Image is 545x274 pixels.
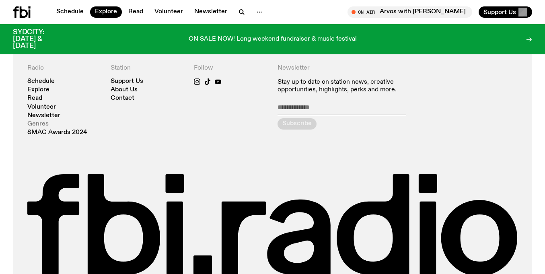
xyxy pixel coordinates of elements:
[278,64,434,72] h4: Newsletter
[27,130,87,136] a: SMAC Awards 2024
[483,8,516,16] span: Support Us
[27,95,42,101] a: Read
[111,78,143,84] a: Support Us
[90,6,122,18] a: Explore
[278,118,317,130] button: Subscribe
[13,29,64,49] h3: SYDCITY: [DATE] & [DATE]
[479,6,532,18] button: Support Us
[348,6,472,18] button: On AirArvos with [PERSON_NAME]
[51,6,88,18] a: Schedule
[27,104,56,110] a: Volunteer
[27,121,49,127] a: Genres
[27,78,55,84] a: Schedule
[150,6,188,18] a: Volunteer
[27,113,60,119] a: Newsletter
[27,87,49,93] a: Explore
[194,64,267,72] h4: Follow
[111,95,134,101] a: Contact
[111,87,138,93] a: About Us
[189,36,357,43] p: ON SALE NOW! Long weekend fundraiser & music festival
[123,6,148,18] a: Read
[111,64,184,72] h4: Station
[27,64,101,72] h4: Radio
[189,6,232,18] a: Newsletter
[278,78,434,94] p: Stay up to date on station news, creative opportunities, highlights, perks and more.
